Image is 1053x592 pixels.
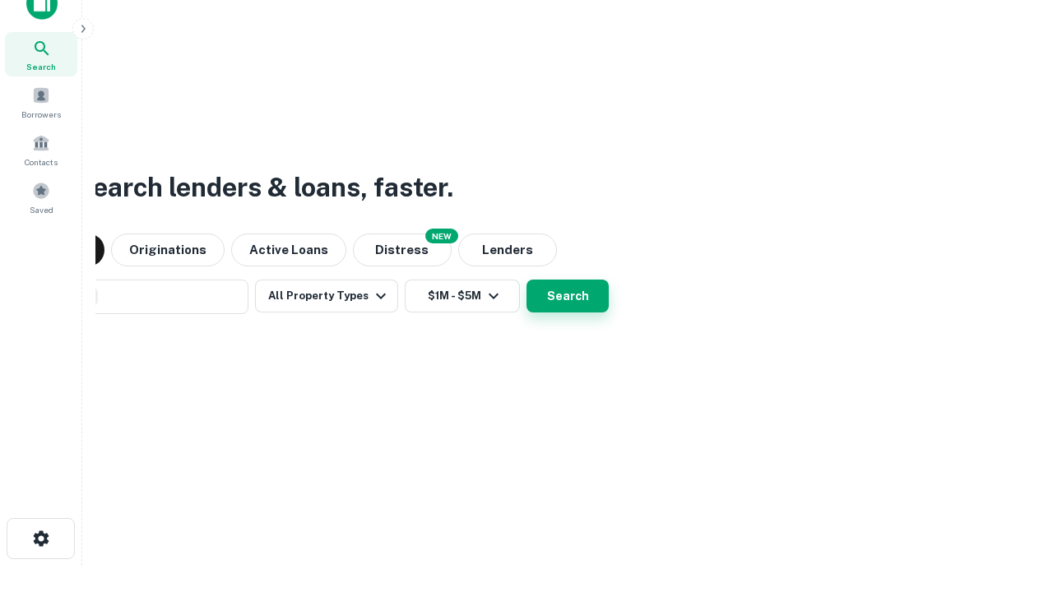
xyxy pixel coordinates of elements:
button: All Property Types [255,280,398,312]
button: Active Loans [231,234,346,266]
span: Saved [30,203,53,216]
button: Search [526,280,609,312]
a: Contacts [5,127,77,172]
a: Search [5,32,77,76]
button: Search distressed loans with lien and other non-mortgage details. [353,234,452,266]
button: Lenders [458,234,557,266]
span: Borrowers [21,108,61,121]
span: Search [26,60,56,73]
iframe: Chat Widget [971,460,1053,539]
h3: Search lenders & loans, faster. [75,168,453,207]
button: Originations [111,234,225,266]
a: Saved [5,175,77,220]
a: Borrowers [5,80,77,124]
div: NEW [425,229,458,243]
button: $1M - $5M [405,280,520,312]
span: Contacts [25,155,58,169]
